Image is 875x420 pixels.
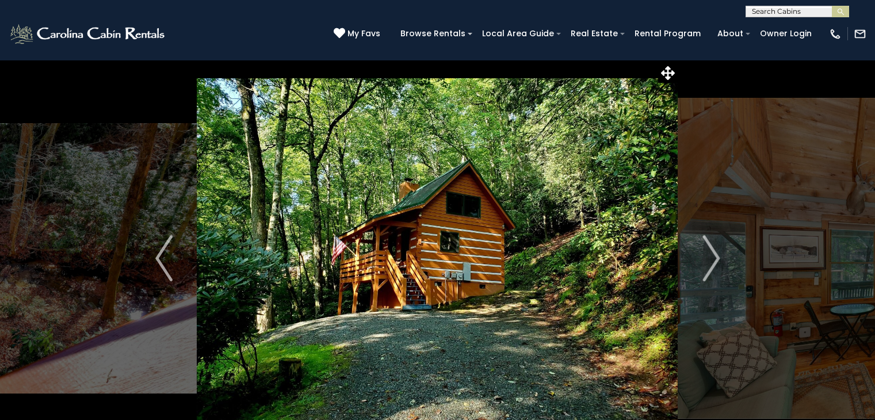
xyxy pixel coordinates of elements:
[754,25,817,43] a: Owner Login
[629,25,706,43] a: Rental Program
[395,25,471,43] a: Browse Rentals
[347,28,380,40] span: My Favs
[155,235,173,281] img: arrow
[854,28,866,40] img: mail-regular-white.png
[476,25,560,43] a: Local Area Guide
[829,28,842,40] img: phone-regular-white.png
[565,25,624,43] a: Real Estate
[334,28,383,40] a: My Favs
[712,25,749,43] a: About
[702,235,720,281] img: arrow
[9,22,168,45] img: White-1-2.png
